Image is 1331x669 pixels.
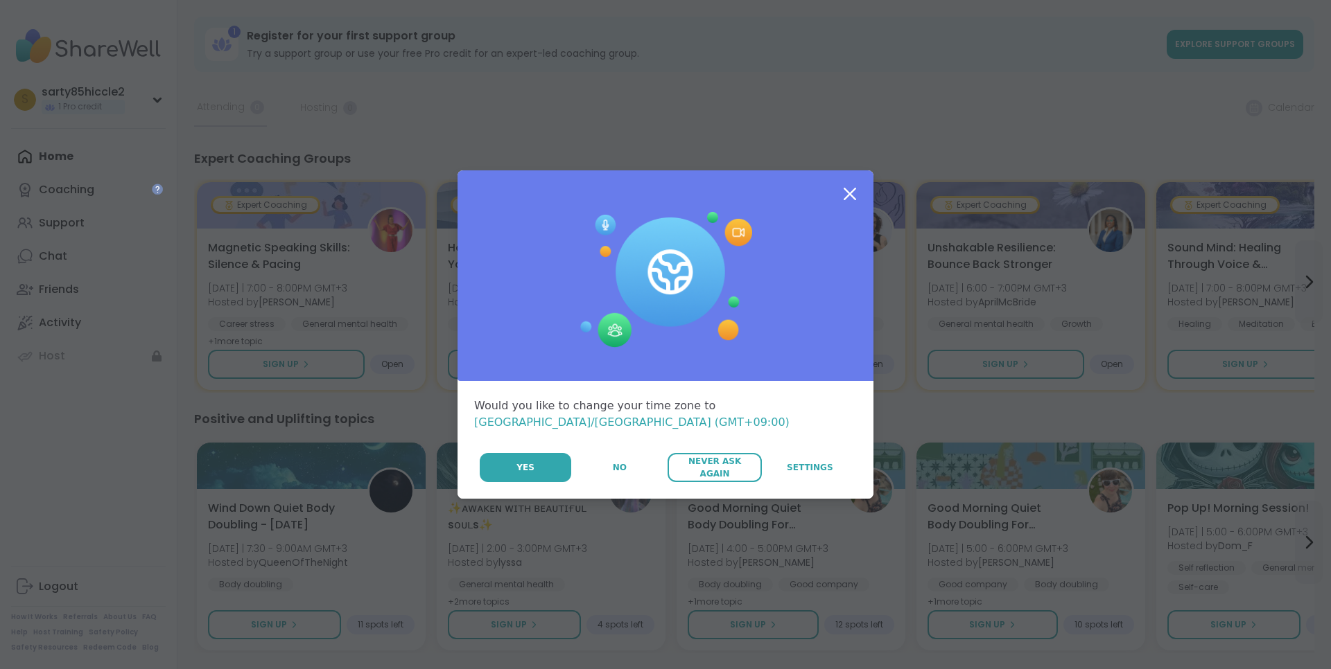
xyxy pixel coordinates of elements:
span: No [613,461,627,474]
button: Yes [480,453,571,482]
a: Settings [763,453,857,482]
iframe: Spotlight [152,184,163,195]
span: Yes [516,461,534,474]
img: Session Experience [579,212,752,348]
button: Never Ask Again [668,453,761,482]
span: [GEOGRAPHIC_DATA]/[GEOGRAPHIC_DATA] (GMT+09:00) [474,416,790,429]
div: Would you like to change your time zone to [474,398,857,431]
button: No [573,453,666,482]
span: Settings [787,461,833,474]
span: Never Ask Again [675,455,754,480]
